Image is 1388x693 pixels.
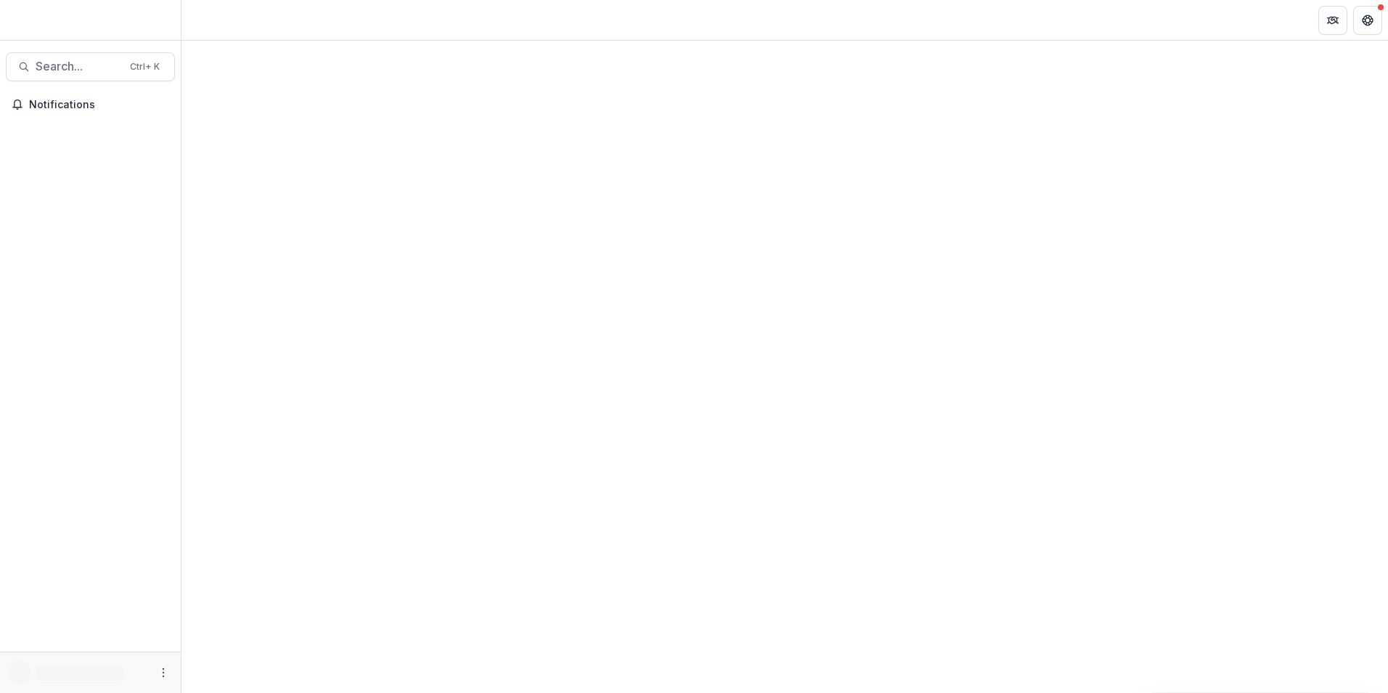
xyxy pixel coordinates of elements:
[127,59,163,75] div: Ctrl + K
[6,93,175,116] button: Notifications
[29,99,169,111] span: Notifications
[6,52,175,81] button: Search...
[155,664,172,681] button: More
[1353,6,1382,35] button: Get Help
[187,9,249,31] nav: breadcrumb
[36,60,121,73] span: Search...
[1318,6,1347,35] button: Partners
